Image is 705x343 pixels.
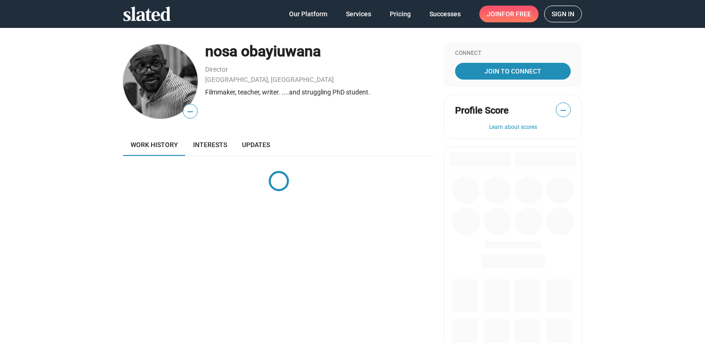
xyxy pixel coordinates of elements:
a: Our Platform [282,6,335,22]
span: Services [346,6,371,22]
span: for free [502,6,531,22]
div: Connect [455,50,571,57]
span: — [183,106,197,118]
span: Sign in [552,6,574,22]
span: Our Platform [289,6,327,22]
a: [GEOGRAPHIC_DATA], [GEOGRAPHIC_DATA] [205,76,334,83]
span: Join To Connect [457,63,569,80]
a: Join To Connect [455,63,571,80]
span: Interests [193,141,227,148]
a: Work history [123,134,186,156]
a: Sign in [544,6,582,22]
div: Filmmaker, teacher, writer. ....and struggling PhD student. [205,88,435,97]
a: Pricing [382,6,418,22]
a: Updates [235,134,277,156]
a: Director [205,66,228,73]
a: Successes [422,6,468,22]
span: Updates [242,141,270,148]
span: Profile Score [455,104,509,117]
span: Work history [131,141,178,148]
span: Successes [429,6,461,22]
a: Interests [186,134,235,156]
span: Pricing [390,6,411,22]
span: Join [487,6,531,22]
button: Learn about scores [455,124,571,131]
span: — [556,104,570,116]
div: nosa obayiuwana [205,41,435,61]
img: nosa obayiuwana [123,44,198,119]
a: Services [339,6,379,22]
a: Joinfor free [479,6,539,22]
